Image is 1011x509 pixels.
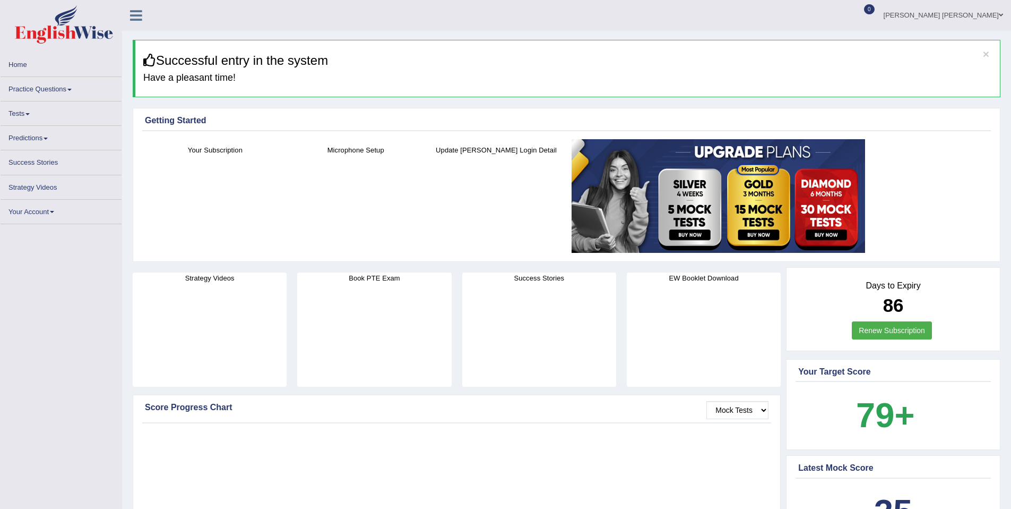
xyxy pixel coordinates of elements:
[1,101,122,122] a: Tests
[883,295,904,316] b: 86
[572,139,865,253] img: small5.jpg
[1,175,122,196] a: Strategy Videos
[798,366,988,378] div: Your Target Score
[150,145,280,156] h4: Your Subscription
[852,321,932,340] a: Renew Subscription
[1,53,122,73] a: Home
[798,281,988,291] h4: Days to Expiry
[627,273,781,284] h4: EW Booklet Download
[297,273,451,284] h4: Book PTE Exam
[1,126,122,147] a: Predictions
[1,200,122,220] a: Your Account
[291,145,421,156] h4: Microphone Setup
[983,48,989,60] button: ×
[1,150,122,171] a: Success Stories
[856,396,914,435] b: 79+
[145,401,768,414] div: Score Progress Chart
[133,273,287,284] h4: Strategy Videos
[143,54,992,67] h3: Successful entry in the system
[462,273,616,284] h4: Success Stories
[145,114,988,127] div: Getting Started
[143,73,992,83] h4: Have a pleasant time!
[1,77,122,98] a: Practice Questions
[431,145,561,156] h4: Update [PERSON_NAME] Login Detail
[798,462,988,474] div: Latest Mock Score
[864,4,875,14] span: 0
